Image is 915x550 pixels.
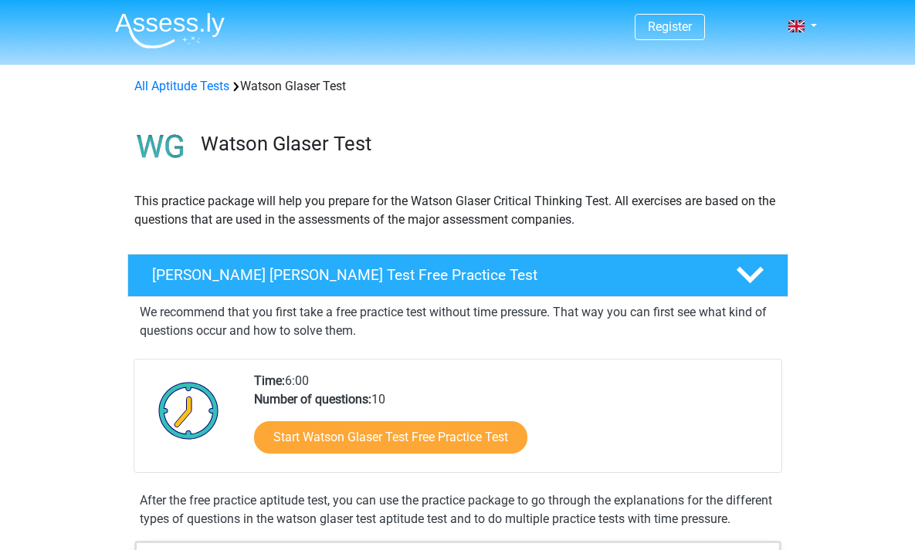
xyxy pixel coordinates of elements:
[128,77,788,96] div: Watson Glaser Test
[254,421,527,454] a: Start Watson Glaser Test Free Practice Test
[648,19,692,34] a: Register
[242,372,781,472] div: 6:00 10
[134,491,782,528] div: After the free practice aptitude test, you can use the practice package to go through the explana...
[121,254,795,297] a: [PERSON_NAME] [PERSON_NAME] Test Free Practice Test
[150,372,228,449] img: Clock
[254,392,371,407] b: Number of questions:
[201,132,776,156] h3: Watson Glaser Test
[134,192,781,229] p: This practice package will help you prepare for the Watson Glaser Critical Thinking Test. All exe...
[254,373,285,388] b: Time:
[128,114,194,180] img: watson glaser test
[152,266,711,284] h4: [PERSON_NAME] [PERSON_NAME] Test Free Practice Test
[140,303,776,340] p: We recommend that you first take a free practice test without time pressure. That way you can fir...
[115,12,225,49] img: Assessly
[134,79,229,93] a: All Aptitude Tests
